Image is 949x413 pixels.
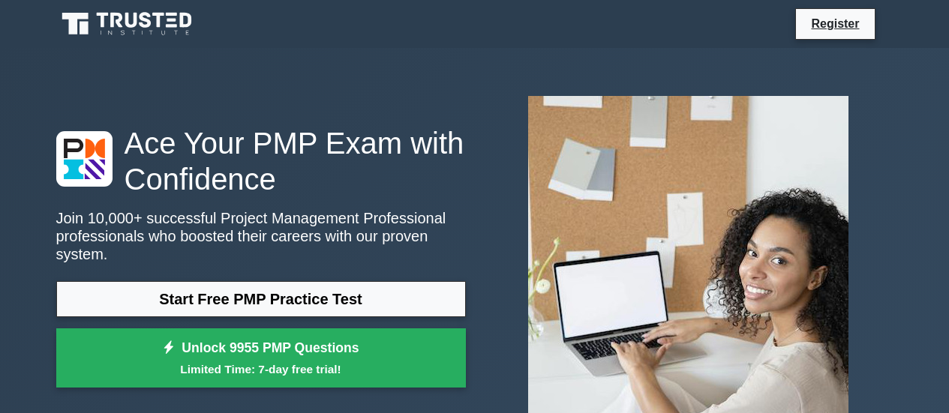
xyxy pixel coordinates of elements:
small: Limited Time: 7-day free trial! [75,361,447,378]
a: Start Free PMP Practice Test [56,281,466,317]
h1: Ace Your PMP Exam with Confidence [56,125,466,197]
p: Join 10,000+ successful Project Management Professional professionals who boosted their careers w... [56,209,466,263]
a: Register [802,14,868,33]
a: Unlock 9955 PMP QuestionsLimited Time: 7-day free trial! [56,328,466,388]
